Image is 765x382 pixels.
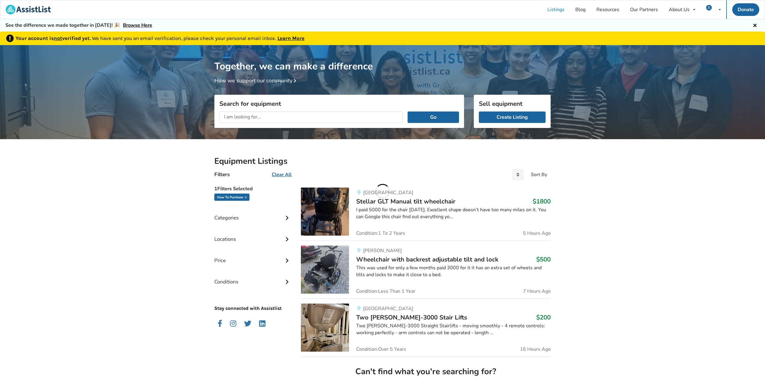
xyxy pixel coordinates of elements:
h1: Together, we can make a difference [214,45,551,72]
span: 5 Hours Ago [523,231,551,236]
a: Resources [591,0,625,19]
div: Two [PERSON_NAME]-3000 Straight Stairlifts - moving smoothly - 4 remote controls: working perfect... [356,322,551,336]
span: 16 Hours Ago [520,347,551,352]
a: Learn More [277,35,304,41]
input: I am looking for... [219,112,403,123]
a: Blog [570,0,591,19]
div: Sort By [531,172,547,177]
p: We have sent you an email verification, please check your personal email inbox. [16,35,304,42]
img: mobility-wheelchair with backrest adjustable tilt and lock [301,246,349,294]
a: Donate [732,3,759,16]
span: [GEOGRAPHIC_DATA] [363,189,413,196]
u: Clear All [272,171,292,178]
a: Our Partners [625,0,663,19]
span: Condition: Over 5 Years [356,347,406,352]
h3: Sell equipment [479,100,546,108]
h2: Equipment Listings [214,156,551,167]
h3: $200 [536,313,551,321]
h3: $500 [536,255,551,263]
span: Wheelchair with backrest adjustable tilt and lock [356,255,498,264]
a: mobility-two bruno sre-3000 stair lifts[GEOGRAPHIC_DATA]Two [PERSON_NAME]-3000 Stair Lifts$200Two... [301,298,551,356]
h5: See the difference we made together in [DATE]! 🎉 [5,22,152,29]
div: I paid 5000 for the chair [DATE]. Excellent shape doesn’t have too many miles on it. You can Goog... [356,206,551,220]
h2: Can't find what you're searching for? [306,366,546,377]
span: [PERSON_NAME] [363,247,402,254]
div: This was used for only a few months paid 3000 for it it has an extra set of wheels and tilts and ... [356,264,551,278]
div: how to purchase [214,194,249,201]
span: Condition: 1 To 2 Years [356,231,405,236]
h3: $1800 [533,197,551,205]
img: mobility-stellar glt manual tilt wheelchair [301,188,349,236]
span: Stellar GLT Manual tilt wheelchair [356,197,455,206]
img: assistlist-logo [6,5,51,14]
div: Locations [214,224,291,245]
span: Two [PERSON_NAME]-3000 Stair Lifts [356,313,467,322]
button: Go [408,112,459,123]
div: Categories [214,203,291,224]
div: About Us [669,7,690,12]
a: How we support our community [214,77,298,84]
a: Create Listing [479,112,546,123]
b: Your account is verified yet. [16,35,92,41]
a: mobility-stellar glt manual tilt wheelchair [GEOGRAPHIC_DATA]Stellar GLT Manual tilt wheelchair$1... [301,188,551,240]
img: user icon [706,5,712,11]
span: 7 Hours Ago [523,289,551,294]
h3: Search for equipment [219,100,459,108]
img: mobility-two bruno sre-3000 stair lifts [301,304,349,352]
div: Price [214,245,291,267]
p: Stay connected with Assistlist [214,288,291,312]
span: Condition: Less Than 1 Year [356,289,415,294]
h5: 1 Filters Selected [214,183,291,194]
h4: Filters [214,171,230,178]
a: Listings [542,0,570,19]
a: Browse Here [123,22,152,29]
u: not [54,35,62,41]
a: mobility-wheelchair with backrest adjustable tilt and lock [PERSON_NAME]Wheelchair with backrest ... [301,240,551,298]
div: Conditions [214,267,291,288]
span: [GEOGRAPHIC_DATA] [363,305,413,312]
